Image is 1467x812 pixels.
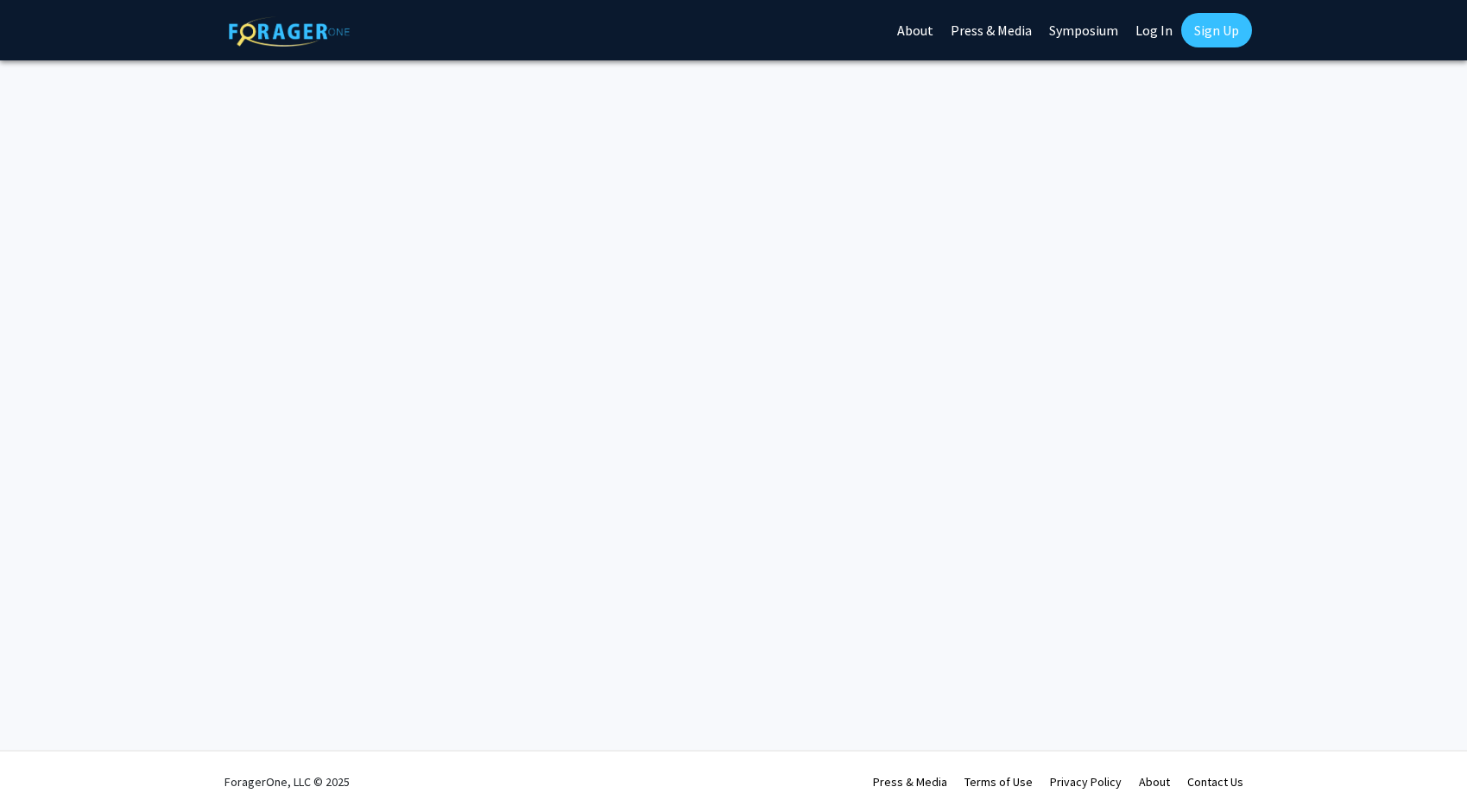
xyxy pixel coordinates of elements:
[1050,774,1122,790] a: Privacy Policy
[873,774,947,790] a: Press & Media
[224,752,350,812] div: ForagerOne, LLC © 2025
[1139,774,1170,790] a: About
[229,16,350,47] img: ForagerOne Logo
[1181,13,1252,47] a: Sign Up
[1187,774,1243,790] a: Contact Us
[964,774,1033,790] a: Terms of Use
